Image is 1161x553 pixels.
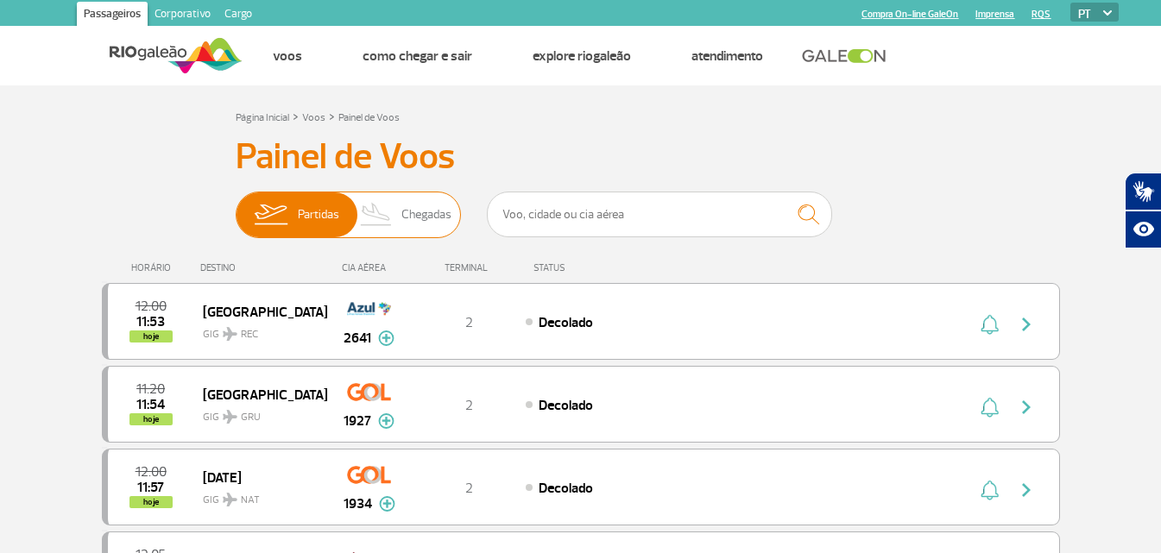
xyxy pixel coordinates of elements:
a: Voos [302,111,325,124]
a: Página Inicial [236,111,289,124]
a: Compra On-line GaleOn [861,9,958,20]
span: hoje [129,330,173,342]
img: seta-direita-painel-voo.svg [1016,397,1037,418]
a: RQS [1032,9,1051,20]
span: NAT [241,493,260,508]
div: HORÁRIO [107,262,201,273]
span: 2025-08-28 11:53:57 [136,316,165,328]
img: destiny_airplane.svg [223,410,237,424]
span: GIG [203,400,313,425]
div: DESTINO [200,262,326,273]
input: Voo, cidade ou cia aérea [487,192,832,237]
h3: Painel de Voos [236,135,926,179]
span: 2025-08-28 12:00:00 [136,466,167,478]
img: mais-info-painel-voo.svg [378,413,394,429]
span: 2 [465,397,473,414]
img: seta-direita-painel-voo.svg [1016,480,1037,500]
img: sino-painel-voo.svg [981,314,999,335]
img: mais-info-painel-voo.svg [378,330,394,346]
span: [GEOGRAPHIC_DATA] [203,383,313,405]
span: GRU [241,410,261,425]
span: Decolado [539,480,593,497]
a: Cargo [218,2,259,29]
a: Explore RIOgaleão [533,47,631,65]
img: slider-desembarque [351,192,402,237]
span: Decolado [539,314,593,331]
span: Chegadas [401,192,451,237]
div: CIA AÉREA [326,262,413,273]
span: 2 [465,480,473,497]
div: STATUS [525,262,666,273]
span: Partidas [298,192,339,237]
span: 1934 [344,493,372,514]
img: sino-painel-voo.svg [981,397,999,418]
span: [DATE] [203,466,313,488]
a: Como chegar e sair [363,47,472,65]
div: TERMINAL [413,262,525,273]
a: Voos [273,47,302,65]
span: 2025-08-28 11:20:00 [136,383,165,395]
span: hoje [129,496,173,508]
div: Plugin de acessibilidade da Hand Talk. [1125,173,1161,248]
span: Decolado [539,397,593,414]
a: > [293,106,299,126]
img: mais-info-painel-voo.svg [379,496,395,512]
span: 2025-08-28 11:57:38 [137,481,164,493]
button: Abrir recursos assistivos. [1125,211,1161,248]
span: REC [241,327,258,342]
a: > [329,106,335,126]
span: 1927 [344,411,371,431]
img: sino-painel-voo.svg [981,480,999,500]
span: GIG [203,317,313,342]
a: Imprensa [975,9,1014,20]
img: destiny_airplane.svg [223,327,237,341]
a: Corporativo [148,2,218,29]
img: seta-direita-painel-voo.svg [1016,314,1037,335]
span: 2641 [344,328,371,349]
span: 2025-08-28 12:00:00 [136,300,167,312]
a: Painel de Voos [338,111,400,124]
span: [GEOGRAPHIC_DATA] [203,300,313,323]
a: Atendimento [691,47,763,65]
span: hoje [129,413,173,425]
img: destiny_airplane.svg [223,493,237,506]
span: GIG [203,483,313,508]
span: 2 [465,314,473,331]
img: slider-embarque [243,192,298,237]
button: Abrir tradutor de língua de sinais. [1125,173,1161,211]
a: Passageiros [77,2,148,29]
span: 2025-08-28 11:54:20 [136,399,165,411]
